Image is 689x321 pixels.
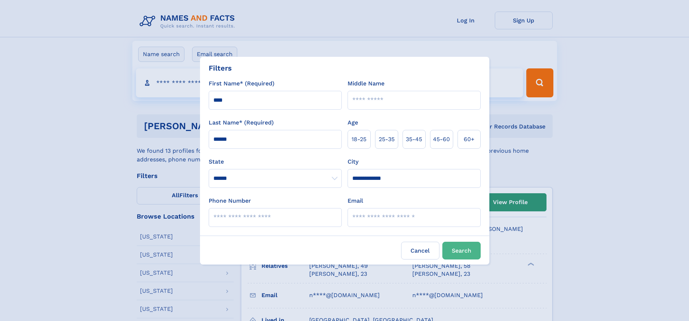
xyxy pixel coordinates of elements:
[209,79,275,88] label: First Name* (Required)
[209,197,251,205] label: Phone Number
[401,242,439,259] label: Cancel
[209,157,342,166] label: State
[348,118,358,127] label: Age
[406,135,422,144] span: 35‑45
[348,157,358,166] label: City
[348,79,384,88] label: Middle Name
[209,63,232,73] div: Filters
[209,118,274,127] label: Last Name* (Required)
[379,135,395,144] span: 25‑35
[442,242,481,259] button: Search
[348,197,363,205] label: Email
[352,135,366,144] span: 18‑25
[433,135,450,144] span: 45‑60
[464,135,475,144] span: 60+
